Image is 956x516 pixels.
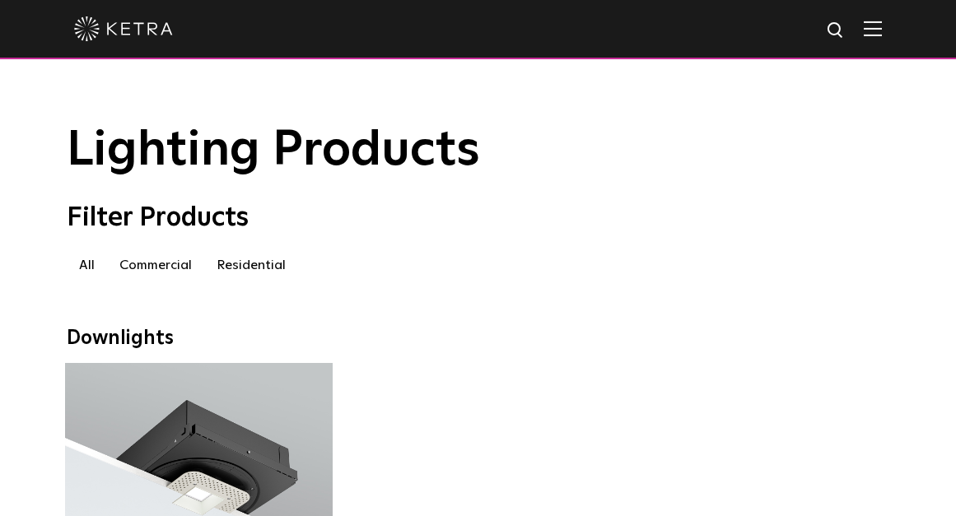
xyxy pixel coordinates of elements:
label: Residential [204,250,298,280]
label: All [67,250,107,280]
span: Lighting Products [67,126,480,175]
div: Filter Products [67,202,890,234]
img: Hamburger%20Nav.svg [864,21,882,36]
label: Commercial [107,250,204,280]
div: Downlights [67,327,890,351]
img: ketra-logo-2019-white [74,16,173,41]
img: search icon [826,21,846,41]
